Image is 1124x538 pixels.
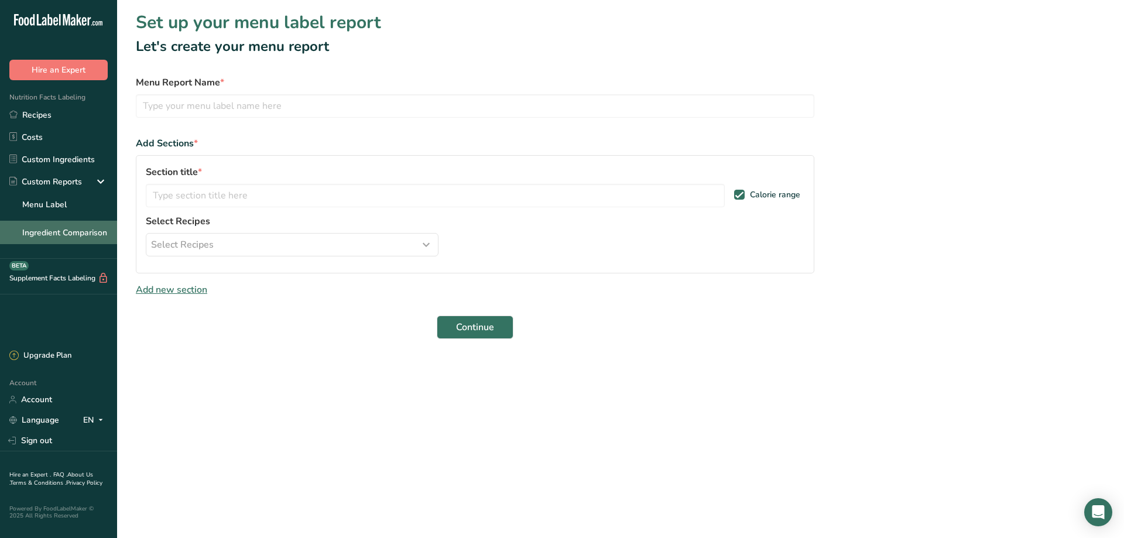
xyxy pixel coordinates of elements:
span: Add new section [136,283,207,296]
span: Calorie range [745,190,801,200]
button: Hire an Expert [9,60,108,80]
label: Select Recipes [146,214,438,228]
a: Language [9,410,59,430]
div: EN [83,413,108,427]
input: Type your menu label name here [136,94,814,118]
div: Open Intercom Messenger [1084,498,1112,526]
div: Upgrade Plan [9,350,71,362]
label: Menu Report Name [136,76,814,90]
div: Powered By FoodLabelMaker © 2025 All Rights Reserved [9,505,108,519]
button: Select Recipes [146,233,438,256]
span: Select Recipes [151,238,214,252]
a: Privacy Policy [66,479,102,487]
a: Hire an Expert . [9,471,51,479]
a: About Us . [9,471,93,487]
h2: Let's create your menu report [136,36,1105,57]
label: Section title [146,165,725,179]
h1: Set up your menu label report [136,9,1105,36]
div: BETA [9,261,29,270]
input: Type section title here [146,184,725,207]
span: Continue [456,320,494,334]
a: FAQ . [53,471,67,479]
button: Continue [437,316,513,339]
a: Terms & Conditions . [10,479,66,487]
div: Custom Reports [9,176,82,188]
div: Add Sections [136,136,814,150]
